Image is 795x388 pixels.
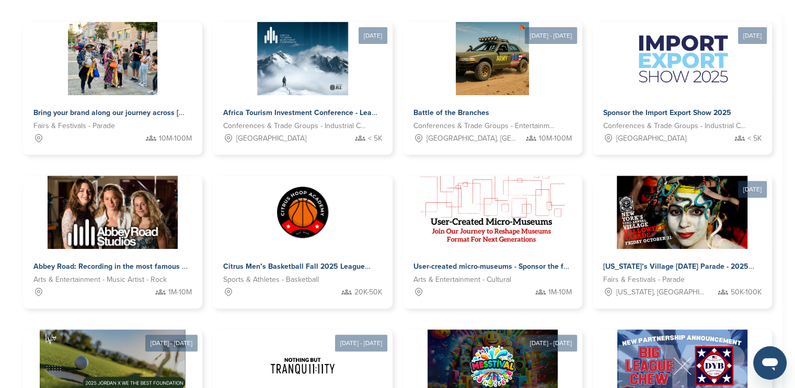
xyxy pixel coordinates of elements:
img: Sponsorpitch & [627,22,739,95]
img: Sponsorpitch & [617,176,747,249]
span: Fairs & Festivals - Parade [33,120,115,132]
div: [DATE] - [DATE] [145,335,198,351]
div: [DATE] [738,181,767,198]
span: Conferences & Trade Groups - Industrial Conference [223,120,366,132]
a: Sponsorpitch & Citrus Men’s Basketball Fall 2025 League Sports & Athletes - Basketball 20K-50K [213,176,392,309]
span: [US_STATE]’s Village [DATE] Parade - 2025 [603,262,748,271]
span: Citrus Men’s Basketball Fall 2025 League [223,262,365,271]
img: Sponsorpitch & [257,22,348,95]
span: Conferences & Trade Groups - Industrial Conference [603,120,746,132]
iframe: Button to launch messaging window [753,346,787,380]
span: Battle of the Branches [413,108,489,117]
a: [DATE] - [DATE] Sponsorpitch & Battle of the Branches Conferences & Trade Groups - Entertainment ... [403,5,582,155]
span: Conferences & Trade Groups - Entertainment [413,120,556,132]
span: Arts & Entertainment - Cultural [413,274,511,286]
div: [DATE] - [DATE] [525,27,577,44]
span: 1M-10M [168,287,192,298]
a: [DATE] Sponsorpitch & Africa Tourism Investment Conference - Lead Sponsor Conferences & Trade Gro... [213,5,392,155]
span: Bring your brand along our journey across [GEOGRAPHIC_DATA] and [GEOGRAPHIC_DATA] [33,108,343,117]
div: [DATE] [359,27,387,44]
a: Sponsorpitch & Bring your brand along our journey across [GEOGRAPHIC_DATA] and [GEOGRAPHIC_DATA] ... [23,22,202,155]
span: Abbey Road: Recording in the most famous studio [33,262,203,271]
span: < 5K [368,133,382,144]
span: Sports & Athletes - Basketball [223,274,319,286]
span: Sponsor the Import Export Show 2025 [603,108,731,117]
img: Sponsorpitch & [68,22,158,95]
img: Sponsorpitch & [456,22,529,95]
div: [DATE] - [DATE] [335,335,387,351]
a: Sponsorpitch & Abbey Road: Recording in the most famous studio Arts & Entertainment - Music Artis... [23,176,202,309]
span: Africa Tourism Investment Conference - Lead Sponsor [223,108,405,117]
span: 50K-100K [731,287,762,298]
span: Arts & Entertainment - Music Artist - Rock [33,274,167,286]
span: [US_STATE], [GEOGRAPHIC_DATA] [616,287,706,298]
img: Sponsorpitch & [420,176,564,249]
span: [GEOGRAPHIC_DATA] [616,133,686,144]
span: 20K-50K [354,287,382,298]
span: [GEOGRAPHIC_DATA] [236,133,306,144]
div: [DATE] [738,27,767,44]
span: 1M-10M [548,287,572,298]
div: [DATE] - [DATE] [525,335,577,351]
a: [DATE] Sponsorpitch & Sponsor the Import Export Show 2025 Conferences & Trade Groups - Industrial... [593,5,772,155]
img: Sponsorpitch & [48,176,178,249]
span: User-created micro-museums - Sponsor the future of cultural storytelling [413,262,658,271]
span: < 5K [747,133,762,144]
span: [GEOGRAPHIC_DATA], [GEOGRAPHIC_DATA], [US_STATE][GEOGRAPHIC_DATA], [GEOGRAPHIC_DATA], [GEOGRAPHIC... [427,133,516,144]
img: Sponsorpitch & [266,176,339,249]
span: 10M-100M [539,133,572,144]
span: Fairs & Festivals - Parade [603,274,685,286]
span: 10M-100M [159,133,192,144]
a: [DATE] Sponsorpitch & [US_STATE]’s Village [DATE] Parade - 2025 Fairs & Festivals - Parade [US_ST... [593,159,772,309]
a: Sponsorpitch & User-created micro-museums - Sponsor the future of cultural storytelling Arts & En... [403,176,582,309]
